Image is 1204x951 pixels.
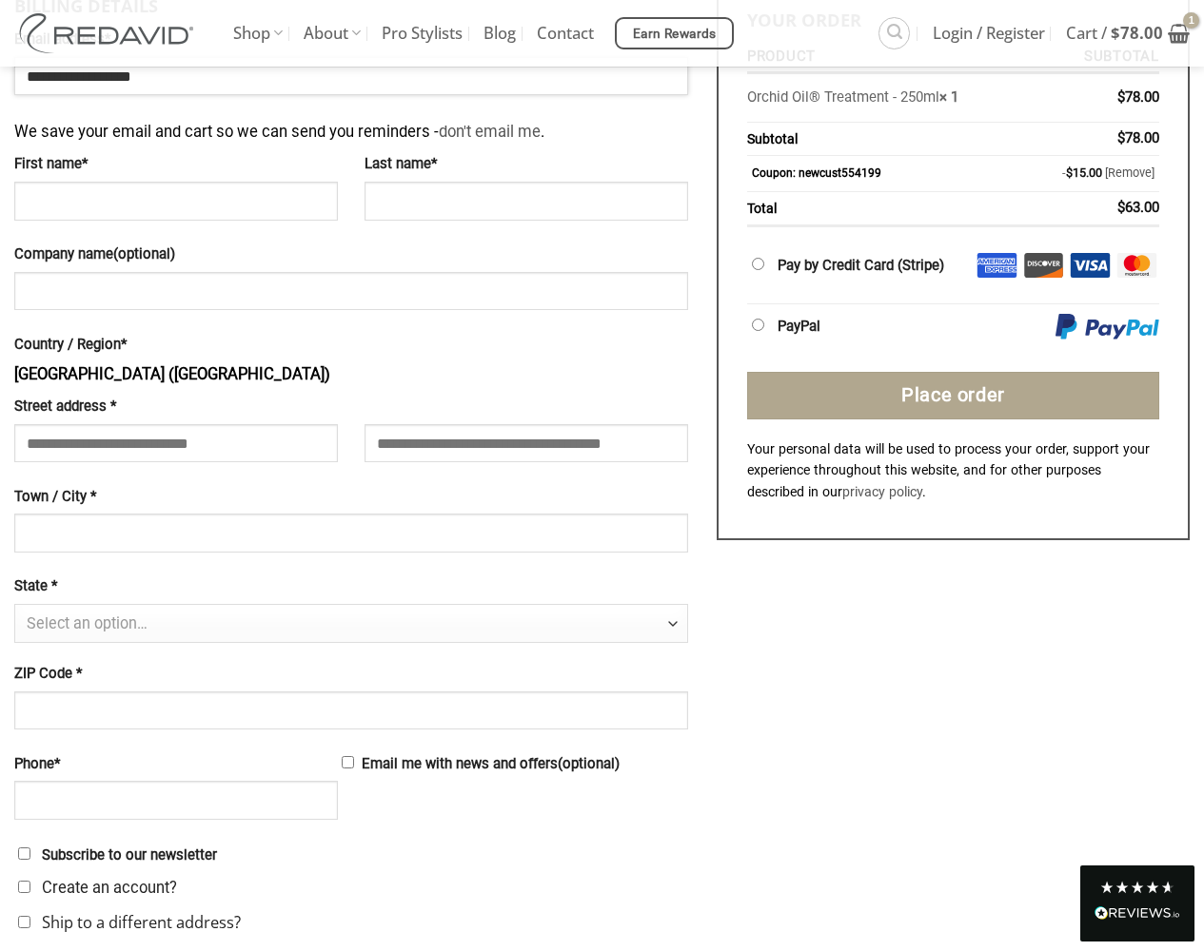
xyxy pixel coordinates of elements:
[27,614,148,632] span: Select an option…
[747,192,1028,227] th: Total
[1117,88,1159,106] bdi: 78.00
[14,153,338,176] label: First name
[42,911,241,933] span: Ship to a different address?
[878,17,910,49] a: Search
[558,755,620,772] span: (optional)
[42,879,177,897] span: Create an account?
[1095,902,1180,927] div: Read All Reviews
[1066,10,1163,57] span: Cart /
[365,153,688,176] label: Last name
[633,24,717,45] span: Earn Rewards
[747,372,1159,419] button: Place order
[1117,129,1125,146] span: $
[1095,906,1180,920] img: REVIEWS.io
[1111,22,1163,44] bdi: 78.00
[747,74,1028,122] td: Orchid Oil® Treatment - 250ml
[1070,253,1111,278] img: Visa
[14,575,688,598] label: State
[18,847,30,860] input: Subscribe to our newsletter
[1117,199,1125,216] span: $
[1116,253,1157,278] img: Mastercard
[14,365,330,383] strong: [GEOGRAPHIC_DATA] ([GEOGRAPHIC_DATA])
[42,846,217,864] span: Subscribe to our newsletter
[1117,199,1159,216] bdi: 63.00
[14,334,688,357] label: Country / Region
[842,484,922,499] a: privacy policy
[14,753,338,776] label: Phone
[778,257,944,274] label: Pay by Credit Card (Stripe)
[14,396,338,418] label: Street address
[977,253,1017,278] img: Amex
[14,604,688,642] span: State
[14,663,688,686] label: ZIP Code
[14,753,688,776] label: Email me with news and offers
[1023,253,1064,278] img: Discover
[1080,865,1194,941] div: Read All Reviews
[1117,129,1159,146] bdi: 78.00
[747,123,1028,156] th: Subtotal
[933,10,1045,57] span: Login / Register
[439,123,541,141] a: don't email me
[1111,22,1120,44] span: $
[1117,88,1125,106] span: $
[747,156,1028,192] th: Coupon: newcust554199
[342,756,354,768] input: Email me with news and offers(optional)
[747,438,1159,503] p: Your personal data will be used to process your order, support your experience throughout this we...
[14,486,688,509] label: Town / City
[18,881,30,893] input: Create an account?
[1099,880,1175,895] div: 4.8 Stars
[615,17,734,49] a: Earn Rewards
[939,88,958,106] strong: × 1
[1066,165,1073,180] span: $
[1066,165,1102,180] span: 15.00
[14,110,544,146] span: We save your email and cart so we can send you reminders - .
[18,916,30,928] input: Ship to a different address?
[1105,165,1155,180] a: Remove newcust554199 coupon
[14,13,205,53] img: REDAVID Salon Products | United States
[1028,156,1159,192] td: -
[1056,314,1159,341] img: PayPal
[113,245,175,262] span: (optional)
[14,243,688,266] label: Company name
